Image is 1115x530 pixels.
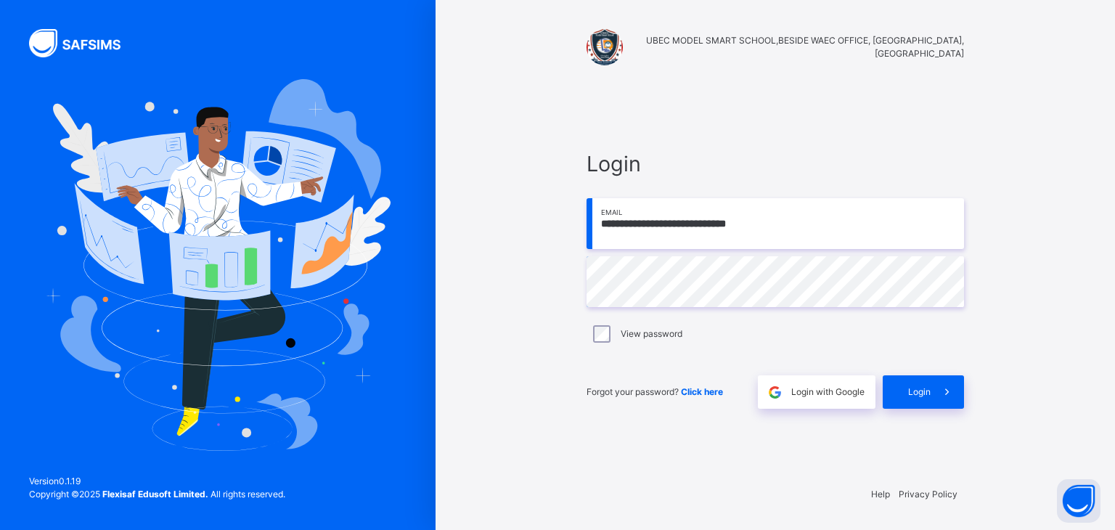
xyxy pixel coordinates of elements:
span: Copyright © 2025 All rights reserved. [29,489,285,500]
strong: Flexisaf Edusoft Limited. [102,489,208,500]
span: Version 0.1.19 [29,475,285,488]
img: SAFSIMS Logo [29,29,138,57]
span: Login [908,386,931,399]
label: View password [621,327,682,341]
a: Click here [681,386,723,397]
span: UBEC MODEL SMART SCHOOL,BESIDE WAEC OFFICE, [GEOGRAPHIC_DATA],[GEOGRAPHIC_DATA] [630,34,964,60]
span: Forgot your password? [587,386,723,397]
span: Login [587,148,964,179]
img: google.396cfc9801f0270233282035f929180a.svg [767,384,783,401]
img: Hero Image [45,79,391,451]
a: Privacy Policy [899,489,957,500]
a: Help [871,489,890,500]
button: Open asap [1057,479,1100,523]
span: Login with Google [791,386,865,399]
